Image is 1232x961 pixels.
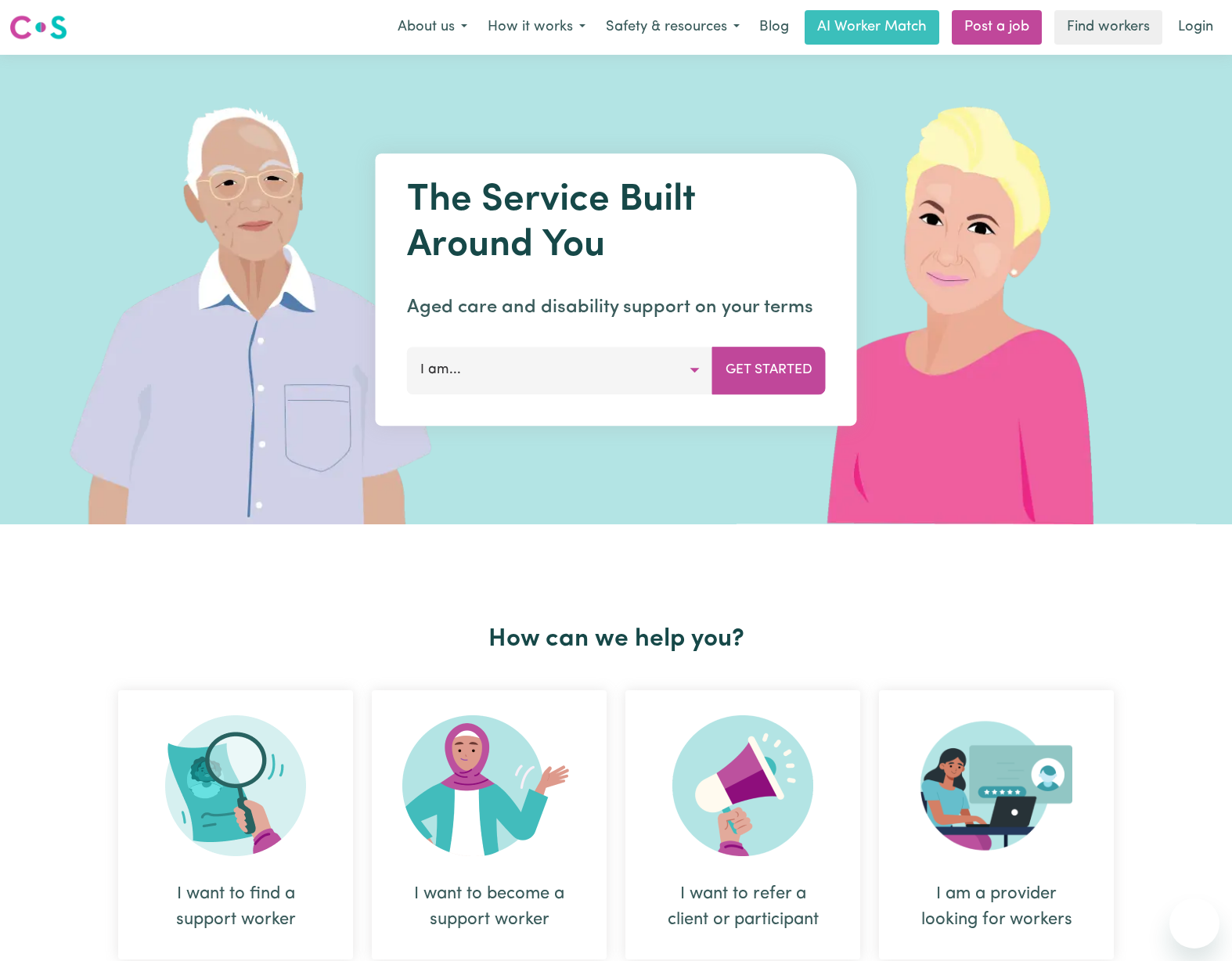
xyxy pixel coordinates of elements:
[118,690,353,959] div: I want to find a support worker
[596,11,750,44] button: Safety & resources
[1054,10,1162,45] a: Find workers
[409,881,569,933] div: I want to become a support worker
[165,715,306,856] img: Search
[387,11,477,44] button: About us
[663,881,823,933] div: I want to refer a client or participant
[407,178,826,268] h1: The Service Built Around You
[952,10,1042,45] a: Post a job
[9,9,67,45] a: Careseekers logo
[625,690,860,959] div: I want to refer a client or participant
[805,10,939,45] a: AI Worker Match
[9,13,67,41] img: Careseekers logo
[750,10,798,45] a: Blog
[372,690,607,959] div: I want to become a support worker
[879,690,1114,959] div: I am a provider looking for workers
[672,715,813,856] img: Refer
[407,347,713,394] button: I am...
[402,715,576,856] img: Become Worker
[109,624,1123,654] h2: How can we help you?
[407,293,826,322] p: Aged care and disability support on your terms
[156,881,315,933] div: I want to find a support worker
[917,881,1076,933] div: I am a provider looking for workers
[920,715,1072,856] img: Provider
[1169,898,1219,948] iframe: Button to launch messaging window
[1169,10,1223,45] a: Login
[712,347,826,394] button: Get Started
[477,11,596,44] button: How it works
